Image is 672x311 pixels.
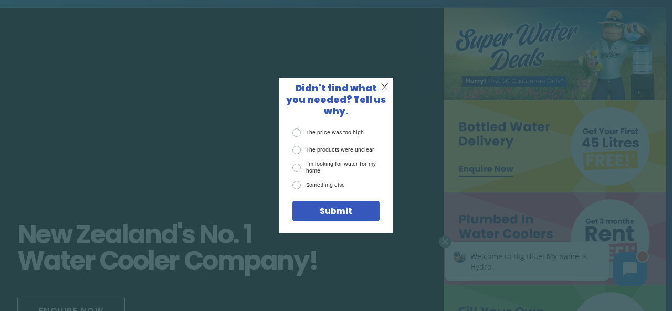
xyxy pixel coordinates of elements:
span: Welcome to Big Blue! My name is Hydro. [36,18,153,38]
img: Avatar [19,17,32,29]
span: X [381,81,388,93]
label: Something else [292,181,345,189]
label: I'm looking for water for my home [292,161,379,174]
label: The products were unclear [292,146,374,154]
span: Submit [320,205,352,217]
label: The price was too high [292,128,364,137]
span: Didn't find what you needed? Tell us why. [286,82,386,117]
